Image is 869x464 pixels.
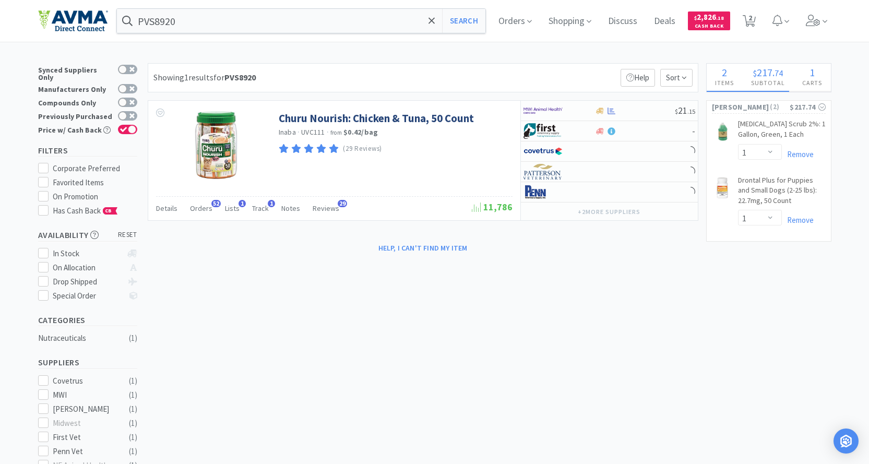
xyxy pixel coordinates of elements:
span: 217 [757,66,772,79]
span: $ [694,15,697,21]
img: f6b2451649754179b5b4e0c70c3f7cb0_2.png [523,103,563,118]
div: Open Intercom Messenger [834,429,859,454]
img: e1133ece90fa4a959c5ae41b0808c578_9.png [523,184,563,200]
img: 77fca1acd8b6420a9015268ca798ef17_1.png [523,144,563,159]
button: Search [442,9,485,33]
div: [PERSON_NAME] [53,403,117,415]
a: Inaba [279,127,296,137]
h5: Suppliers [38,356,137,368]
span: 1 [268,200,275,207]
img: 63931388946e43ffb12c3d63d162b6b4_633662.jpeg [712,177,733,198]
div: ( 1 ) [129,403,137,415]
div: ( 1 ) [129,445,137,458]
div: ( 1 ) [129,417,137,430]
span: 1 [810,66,815,79]
img: 4cc6ade27f494fc7bfa03878e8b4b5ac_59796.jpeg [712,121,733,142]
div: $217.74 [790,101,825,113]
a: Deals [650,17,680,26]
span: Details [156,204,177,213]
strong: PVS8920 [224,72,256,82]
h4: Subtotal [743,78,794,88]
span: · [327,127,329,137]
span: [PERSON_NAME] [712,101,769,113]
div: ( 1 ) [129,389,137,401]
div: Drop Shipped [53,276,122,288]
span: Has Cash Back [53,206,118,216]
img: f5e969b455434c6296c6d81ef179fa71_3.png [523,164,563,180]
span: Track [252,204,269,213]
a: Churu Nourish: Chicken & Tuna, 50 Count [279,111,474,125]
div: Covetrus [53,375,117,387]
div: MWI [53,389,117,401]
div: On Allocation [53,261,122,274]
button: Help, I can't find my item [372,239,474,257]
input: Search by item, sku, manufacturer, ingredient, size... [117,9,486,33]
div: Nutraceuticals [38,332,123,344]
div: ( 1 ) [129,375,137,387]
span: ( 2 ) [769,102,790,112]
span: CB [103,208,114,214]
span: 2,826 [694,12,724,22]
a: Drontal Plus for Puppies and Small Dogs (2-25 lbs): 22.7mg, 50 Count [738,175,826,210]
div: On Promotion [53,191,137,203]
span: $ [753,68,757,78]
span: Cash Back [694,23,724,30]
strong: $0.42 / bag [343,127,378,137]
span: 29 [338,200,347,207]
span: . 15 [687,108,695,115]
div: Corporate Preferred [53,162,137,175]
div: First Vet [53,431,117,444]
div: Manufacturers Only [38,84,113,93]
div: Compounds Only [38,98,113,106]
span: UVC111 [301,127,325,137]
span: Orders [190,204,212,213]
img: e4e33dab9f054f5782a47901c742baa9_102.png [38,10,108,32]
div: Favorited Items [53,176,137,189]
span: $ [675,108,678,115]
div: Midwest [53,417,117,430]
h5: Filters [38,145,137,157]
span: Lists [225,204,240,213]
span: 74 [775,68,783,78]
p: (29 Reviews) [343,144,382,154]
a: [MEDICAL_DATA] Scrub 2%: 1 Gallon, Green, 1 Each [738,119,826,144]
div: In Stock [53,247,122,260]
span: Notes [281,204,300,213]
img: 67d67680309e4a0bb49a5ff0391dcc42_6.png [523,123,563,139]
a: $2,826.18Cash Back [688,7,730,35]
span: 21 [675,104,695,116]
div: Showing 1 results [153,71,256,85]
span: 2 [722,66,727,79]
p: Help [621,69,655,87]
span: 11,786 [472,201,513,213]
h5: Categories [38,314,137,326]
div: ( 1 ) [129,431,137,444]
span: - [692,125,695,137]
div: . [743,67,794,78]
a: 2 [739,18,760,27]
div: Penn Vet [53,445,117,458]
button: +2more suppliers [573,205,645,219]
h4: Items [707,78,743,88]
div: Price w/ Cash Back [38,125,113,134]
a: Remove [782,215,814,225]
span: 1 [239,200,246,207]
div: ( 1 ) [129,332,137,344]
span: · [297,127,300,137]
span: for [213,72,256,82]
span: reset [118,230,137,241]
div: Previously Purchased [38,111,113,120]
a: Discuss [604,17,641,26]
span: . 18 [716,15,724,21]
div: Synced Suppliers Only [38,65,113,81]
h4: Carts [794,78,831,88]
span: Sort [660,69,693,87]
div: Special Order [53,290,122,302]
img: e9c1236d86804dff9e693f5e620a1d45_290132.jpeg [182,111,250,179]
span: from [330,129,342,136]
span: 52 [211,200,221,207]
h5: Availability [38,229,137,241]
span: Reviews [313,204,339,213]
a: Remove [782,149,814,159]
